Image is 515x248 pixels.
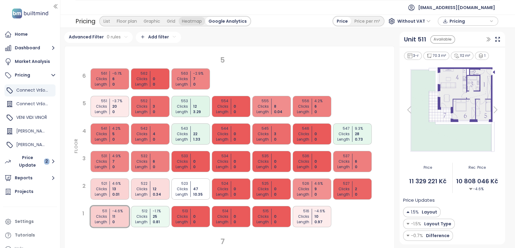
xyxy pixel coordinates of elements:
[251,137,269,142] div: Length
[193,76,211,82] div: 7
[5,98,56,110] div: Connect Vršovice 1,2,3,4,6
[153,219,170,225] div: 0.81
[170,131,188,137] div: Clicks
[89,159,107,164] div: Clicks
[251,219,269,225] div: Length
[291,219,309,225] div: Length
[82,154,86,169] div: 3
[211,153,228,159] div: 534
[211,214,228,219] div: Clicks
[5,84,56,96] div: Connect Vršovice 5,7,8,9
[333,17,351,25] div: Price
[82,182,86,196] div: 2
[193,192,211,197] div: 10.35
[475,52,489,60] div: 1
[397,17,431,26] span: Without VAT
[130,98,148,104] div: 552
[170,181,188,186] div: 523
[430,35,455,44] div: Available
[193,104,211,109] div: 12
[89,109,107,115] div: Length
[211,159,228,164] div: Clicks
[170,109,188,115] div: Length
[15,188,33,195] div: Projects
[5,125,56,137] div: [PERSON_NAME] Stoupající
[170,208,188,214] div: 513
[5,139,56,151] div: [PERSON_NAME]
[170,159,188,164] div: Clicks
[130,76,148,82] div: Clicks
[170,98,188,104] div: 553
[3,229,57,241] a: Tutorials
[291,192,309,197] div: Length
[332,153,350,159] div: 537
[112,109,130,115] div: 0
[112,219,130,225] div: 0
[112,186,130,192] div: 13
[153,137,170,142] div: 0
[140,17,164,25] div: Graphic
[234,164,251,170] div: 0
[403,197,435,204] span: Price Updates
[403,177,452,186] span: 11 329 221 Kč
[274,192,292,197] div: 0
[112,104,130,109] div: 20
[89,214,107,219] div: Clicks
[82,99,86,114] div: 5
[251,159,269,164] div: Clicks
[3,152,57,171] button: Price Update 2
[89,71,107,76] div: 561
[314,208,332,214] div: -4.6 %
[112,137,130,142] div: 0
[274,131,292,137] div: 3
[16,142,49,148] span: [PERSON_NAME]
[89,76,107,82] div: Clicks
[130,186,148,192] div: Clicks
[291,153,309,159] div: 536
[193,219,211,225] div: 0
[89,186,107,192] div: Clicks
[314,186,332,192] div: 9
[136,32,181,43] div: Add filter
[153,192,170,197] div: 0.34
[89,192,107,197] div: Length
[251,126,269,131] div: 545
[130,137,148,142] div: Length
[234,159,251,164] div: 0
[112,214,130,219] div: 11
[15,31,28,38] div: Home
[179,17,205,25] div: Heatmap
[291,214,309,219] div: Clicks
[355,164,373,170] div: 0
[16,87,68,93] span: Connect Vršovice 5,7,8,9
[291,208,309,214] div: 516
[15,231,35,239] div: Tutorials
[234,219,251,225] div: 0
[274,219,292,225] div: 0
[130,164,148,170] div: Length
[73,236,373,247] div: 7
[89,181,107,186] div: 521
[274,214,292,219] div: 0
[153,76,170,82] div: 0
[291,159,309,164] div: Clicks
[274,109,292,115] div: 0.04
[112,159,130,164] div: 7
[403,65,501,155] img: Floor plan
[355,186,373,192] div: 2
[420,209,437,215] span: Layout
[130,181,148,186] div: 522
[170,82,188,87] div: Length
[16,114,47,120] span: VENI VIDI VINOŘ
[469,186,484,192] span: -4.6%
[130,192,148,197] div: Length
[112,82,130,87] div: 0
[211,131,228,137] div: Clicks
[211,104,228,109] div: Clicks
[73,147,79,153] div: FLOOR
[112,131,130,137] div: 5
[205,17,250,25] div: Google Analytics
